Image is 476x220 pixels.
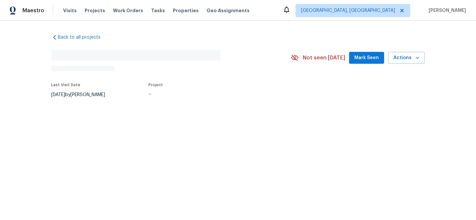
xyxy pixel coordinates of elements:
[85,7,105,14] span: Projects
[349,52,384,64] button: Mark Seen
[148,83,163,87] span: Project
[173,7,199,14] span: Properties
[151,8,165,13] span: Tasks
[354,54,379,62] span: Mark Seen
[51,91,113,99] div: by [PERSON_NAME]
[388,52,425,64] button: Actions
[426,7,466,14] span: [PERSON_NAME]
[51,92,65,97] span: [DATE]
[63,7,77,14] span: Visits
[303,55,345,61] span: Not seen [DATE]
[51,83,80,87] span: Last Visit Date
[113,7,143,14] span: Work Orders
[51,34,115,41] a: Back to all projects
[148,91,275,95] div: ...
[301,7,395,14] span: [GEOGRAPHIC_DATA], [GEOGRAPHIC_DATA]
[393,54,419,62] span: Actions
[22,7,44,14] span: Maestro
[207,7,250,14] span: Geo Assignments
